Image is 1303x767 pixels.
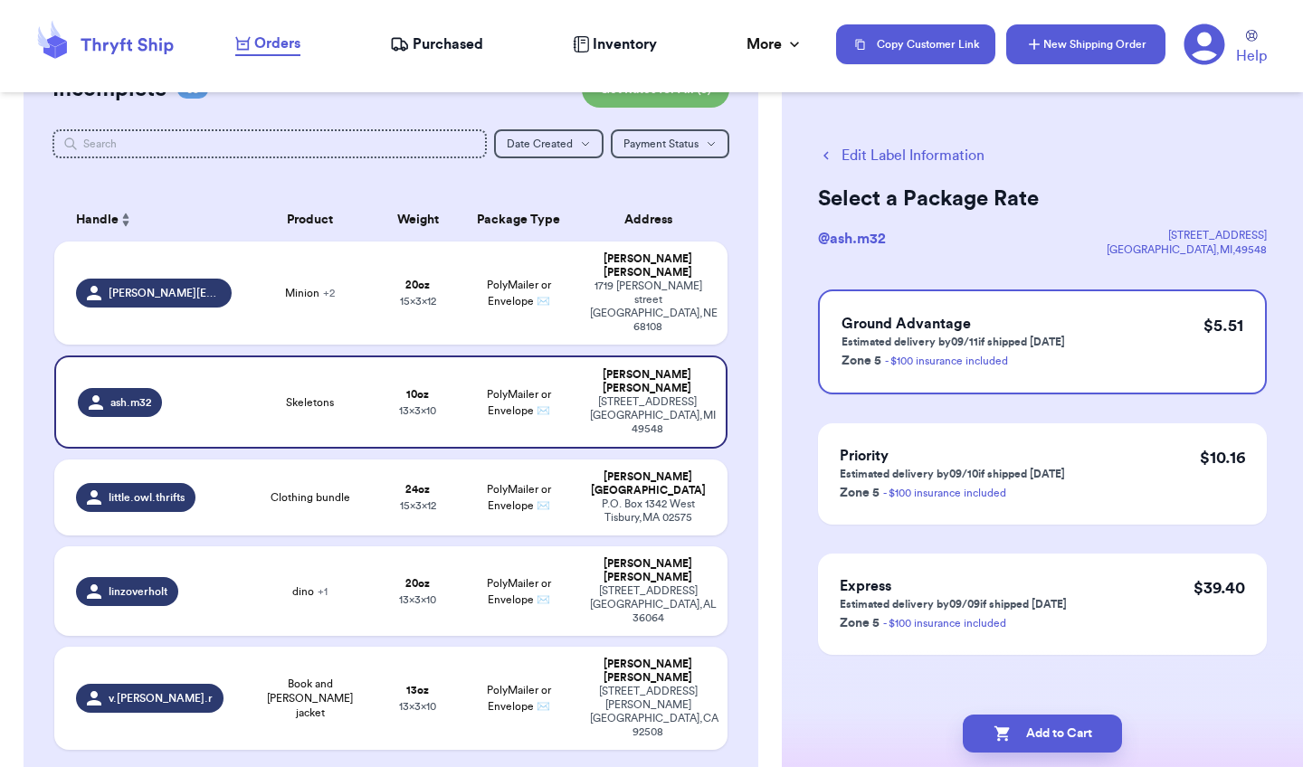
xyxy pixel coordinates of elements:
p: $ 39.40 [1194,575,1245,601]
span: 13 x 3 x 10 [399,405,436,416]
strong: 13 oz [406,685,429,696]
strong: 24 oz [405,484,430,495]
a: - $100 insurance included [883,488,1006,498]
span: 15 x 3 x 12 [400,296,436,307]
span: v.[PERSON_NAME].r [109,691,213,705]
button: Edit Label Information [818,145,984,166]
span: little.owl.thrifts [109,490,185,505]
span: Handle [76,211,119,230]
span: Purchased [413,33,483,55]
span: Orders [254,33,300,54]
p: Estimated delivery by 09/09 if shipped [DATE] [840,597,1067,611]
span: PolyMailer or Envelope ✉️ [487,578,551,605]
span: Clothing bundle [271,490,350,505]
div: [PERSON_NAME] [PERSON_NAME] [590,658,706,685]
button: New Shipping Order [1006,24,1165,64]
strong: 20 oz [405,279,430,290]
span: Express [840,579,891,593]
th: Product [243,198,377,241]
span: PolyMailer or Envelope ✉️ [487,389,551,416]
th: Package Type [458,198,579,241]
div: More [747,33,804,55]
span: Date Created [507,138,573,149]
span: Priority [840,449,889,463]
button: Date Created [494,129,604,158]
span: PolyMailer or Envelope ✉️ [487,279,551,307]
p: $ 10.16 [1200,445,1245,470]
button: Add to Cart [963,715,1122,753]
div: [PERSON_NAME] [PERSON_NAME] [590,557,706,584]
button: Copy Customer Link [836,24,995,64]
span: 13 x 3 x 10 [399,701,436,712]
a: - $100 insurance included [885,355,1008,366]
span: Zone 5 [842,355,881,367]
span: Zone 5 [840,487,880,499]
h2: Select a Package Rate [818,185,1267,213]
p: Estimated delivery by 09/11 if shipped [DATE] [842,335,1065,349]
span: 13 x 3 x 10 [399,594,436,605]
th: Address [579,198,728,241]
a: Purchased [390,33,483,55]
div: [PERSON_NAME] [PERSON_NAME] [590,252,706,279]
span: + 2 [323,288,335,298]
div: P.O. Box 1342 West Tisbury , MA 02575 [590,497,706,525]
span: Book and [PERSON_NAME] jacket [253,677,366,720]
span: Ground Advantage [842,317,971,331]
div: [STREET_ADDRESS] [GEOGRAPHIC_DATA] , AL 36064 [590,584,706,625]
p: Estimated delivery by 09/10 if shipped [DATE] [840,467,1065,481]
span: 15 x 3 x 12 [400,500,436,511]
span: Payment Status [623,138,699,149]
div: [GEOGRAPHIC_DATA] , MI , 49548 [1107,242,1267,257]
div: [PERSON_NAME] [PERSON_NAME] [590,368,704,395]
span: Inventory [593,33,657,55]
button: Payment Status [611,129,729,158]
a: Inventory [573,33,657,55]
span: Zone 5 [840,617,880,630]
div: [STREET_ADDRESS][PERSON_NAME] [GEOGRAPHIC_DATA] , CA 92508 [590,685,706,739]
a: - $100 insurance included [883,618,1006,629]
span: PolyMailer or Envelope ✉️ [487,484,551,511]
button: Sort ascending [119,209,133,231]
span: [PERSON_NAME][EMAIL_ADDRESS][PERSON_NAME][DOMAIN_NAME] [109,286,221,300]
strong: 20 oz [405,578,430,589]
span: Help [1236,45,1267,67]
div: [PERSON_NAME] [GEOGRAPHIC_DATA] [590,470,706,497]
div: 1719 [PERSON_NAME] street [GEOGRAPHIC_DATA] , NE 68108 [590,279,706,334]
span: + 1 [318,586,328,597]
span: ash.m32 [110,395,151,410]
p: $ 5.51 [1203,313,1243,338]
span: PolyMailer or Envelope ✉️ [487,685,551,712]
a: Help [1236,30,1267,67]
span: linzoverholt [109,584,167,599]
span: Minion [285,286,335,300]
span: @ ash.m32 [818,232,886,246]
input: Search [52,129,487,158]
th: Weight [377,198,458,241]
div: [STREET_ADDRESS] [GEOGRAPHIC_DATA] , MI 49548 [590,395,704,436]
a: Orders [235,33,300,56]
strong: 10 oz [406,389,429,400]
span: Skeletons [286,395,334,410]
div: [STREET_ADDRESS] [1107,228,1267,242]
span: dino [292,584,328,599]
